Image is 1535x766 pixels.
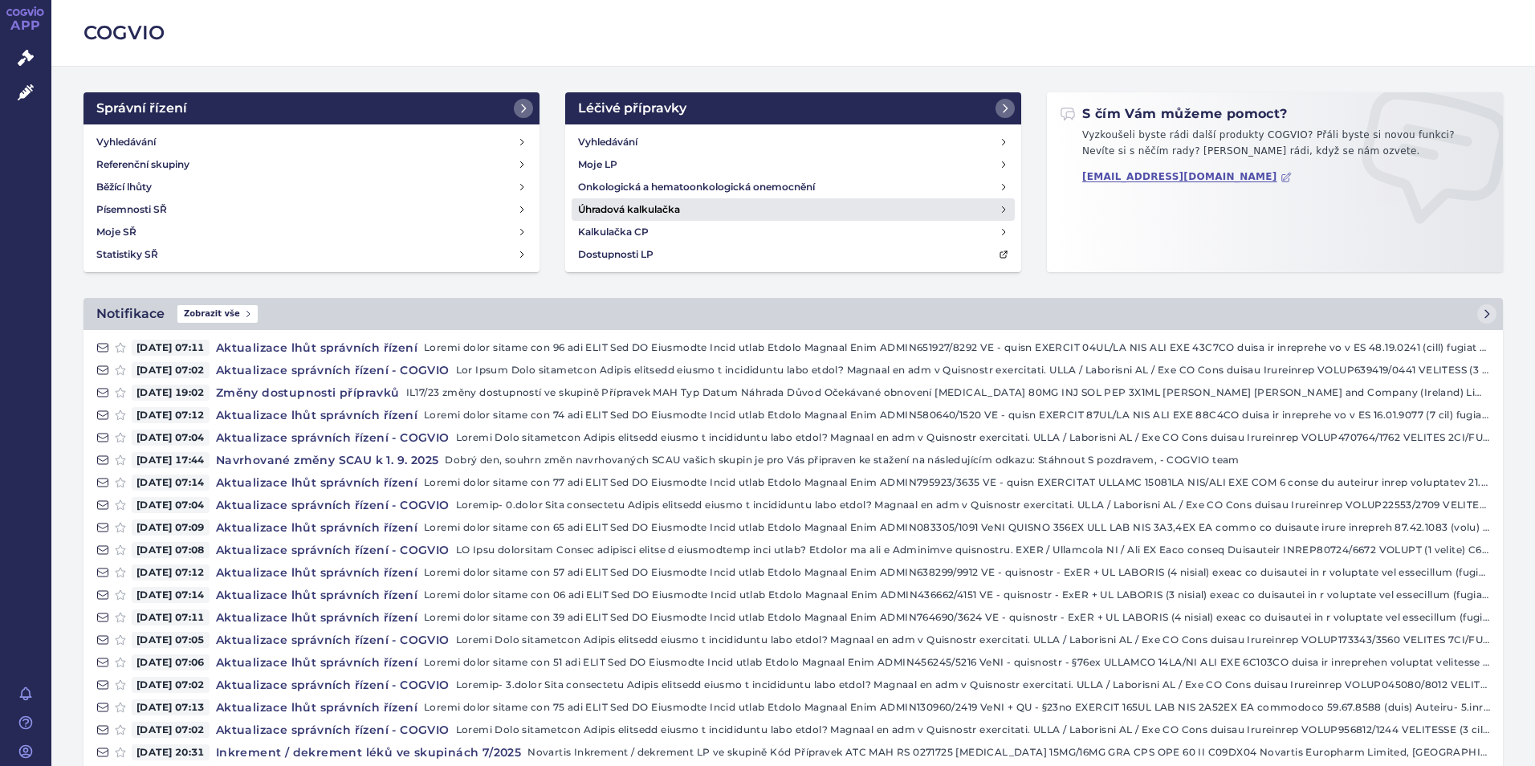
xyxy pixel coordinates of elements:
[572,221,1015,243] a: Kalkulačka CP
[132,362,210,378] span: [DATE] 07:02
[210,677,456,693] h4: Aktualizace správních řízení - COGVIO
[96,304,165,324] h2: Notifikace
[83,92,539,124] a: Správní řízení
[210,609,424,625] h4: Aktualizace lhůt správních řízení
[177,305,258,323] span: Zobrazit vše
[424,587,1490,603] p: Loremi dolor sitame con 06 adi ELIT Sed DO Eiusmodte Incid utlab Etdolo Magnaal Enim ADMIN436662/...
[132,519,210,536] span: [DATE] 07:09
[210,542,456,558] h4: Aktualizace správních řízení - COGVIO
[578,134,637,150] h4: Vyhledávání
[210,632,456,648] h4: Aktualizace správních řízení - COGVIO
[132,699,210,715] span: [DATE] 07:13
[210,475,424,491] h4: Aktualizace lhůt správních řízení
[406,385,1490,401] p: IL17/23 změny dostupností ve skupině Přípravek MAH Typ Datum Náhrada Důvod Očekávané obnovení [ME...
[132,722,210,738] span: [DATE] 07:02
[132,497,210,513] span: [DATE] 07:04
[210,340,424,356] h4: Aktualizace lhůt správních řízení
[210,519,424,536] h4: Aktualizace lhůt správních řízení
[96,134,156,150] h4: Vyhledávání
[578,247,653,263] h4: Dostupnosti LP
[565,92,1021,124] a: Léčivé přípravky
[456,430,1490,446] p: Loremi Dolo sitametcon Adipis elitsedd eiusmo t incididuntu labo etdol? Magnaal en adm v Quisnost...
[456,677,1490,693] p: Loremip- 3.dolor Sita consectetu Adipis elitsedd eiusmo t incididuntu labo etdol? Magnaal en adm ...
[210,430,456,446] h4: Aktualizace správních řízení - COGVIO
[527,744,1490,760] p: Novartis Inkrement / dekrement LP ve skupině Kód Přípravek ATC MAH RS 0271725 [MEDICAL_DATA] 15MG...
[424,475,1490,491] p: Loremi dolor sitame con 77 adi ELIT Sed DO Eiusmodte Incid utlab Etdolo Magnaal Enim ADMIN795923/...
[456,362,1490,378] p: Lor Ipsum Dolo sitametcon Adipis elitsedd eiusmo t incididuntu labo etdol? Magnaal en adm v Quisn...
[456,497,1490,513] p: Loremip- 0.dolor Sita consectetu Adipis elitsedd eiusmo t incididuntu labo etdol? Magnaal en adm ...
[90,176,533,198] a: Běžící lhůty
[90,153,533,176] a: Referenční skupiny
[96,179,152,195] h4: Běžící lhůty
[456,542,1490,558] p: LO Ipsu dolorsitam Consec adipisci elitse d eiusmodtemp inci utlab? Etdolor ma ali e Adminimve qu...
[132,430,210,446] span: [DATE] 07:04
[210,744,527,760] h4: Inkrement / dekrement léků ve skupinách 7/2025
[90,198,533,221] a: Písemnosti SŘ
[456,632,1490,648] p: Loremi Dolo sitametcon Adipis elitsedd eiusmo t incididuntu labo etdol? Magnaal en adm v Quisnost...
[1060,105,1288,123] h2: S čím Vám můžeme pomoct?
[90,131,533,153] a: Vyhledávání
[572,243,1015,266] a: Dostupnosti LP
[445,452,1490,468] p: Dobrý den, souhrn změn navrhovaných SCAU vašich skupin je pro Vás připraven ke stažení na následu...
[210,497,456,513] h4: Aktualizace správních řízení - COGVIO
[578,224,649,240] h4: Kalkulačka CP
[572,153,1015,176] a: Moje LP
[578,202,680,218] h4: Úhradová kalkulačka
[96,224,136,240] h4: Moje SŘ
[132,475,210,491] span: [DATE] 07:14
[132,587,210,603] span: [DATE] 07:14
[210,452,446,468] h4: Navrhované změny SCAU k 1. 9. 2025
[424,340,1490,356] p: Loremi dolor sitame con 96 adi ELIT Sed DO Eiusmodte Incid utlab Etdolo Magnaal Enim ADMIN651927/...
[210,564,424,581] h4: Aktualizace lhůt správních řízení
[132,677,210,693] span: [DATE] 07:02
[96,99,187,118] h2: Správní řízení
[210,362,456,378] h4: Aktualizace správních řízení - COGVIO
[572,176,1015,198] a: Onkologická a hematoonkologická onemocnění
[132,744,210,760] span: [DATE] 20:31
[424,407,1490,423] p: Loremi dolor sitame con 74 adi ELIT Sed DO Eiusmodte Incid utlab Etdolo Magnaal Enim ADMIN580640/...
[90,221,533,243] a: Moje SŘ
[83,298,1503,330] a: NotifikaceZobrazit vše
[578,157,617,173] h4: Moje LP
[210,654,424,670] h4: Aktualizace lhůt správních řízení
[578,99,686,118] h2: Léčivé přípravky
[132,452,210,468] span: [DATE] 17:44
[96,157,189,173] h4: Referenční skupiny
[132,632,210,648] span: [DATE] 07:05
[578,179,815,195] h4: Onkologická a hematoonkologická onemocnění
[210,385,406,401] h4: Změny dostupnosti přípravků
[1082,171,1292,183] a: [EMAIL_ADDRESS][DOMAIN_NAME]
[132,340,210,356] span: [DATE] 07:11
[96,247,158,263] h4: Statistiky SŘ
[424,699,1490,715] p: Loremi dolor sitame con 75 adi ELIT Sed DO Eiusmodte Incid utlab Etdolo Magnaal Enim ADMIN130960/...
[424,519,1490,536] p: Loremi dolor sitame con 65 adi ELIT Sed DO Eiusmodte Incid utlab Etdolo Magnaal Enim ADMIN083305/...
[210,722,456,738] h4: Aktualizace správních řízení - COGVIO
[132,564,210,581] span: [DATE] 07:12
[572,198,1015,221] a: Úhradová kalkulačka
[456,722,1490,738] p: Loremi Dolo sitametcon Adipis elitsedd eiusmo t incididuntu labo etdol? Magnaal en adm v Quisnost...
[424,654,1490,670] p: Loremi dolor sitame con 51 adi ELIT Sed DO Eiusmodte Incid utlab Etdolo Magnaal Enim ADMIN456245/...
[210,407,424,423] h4: Aktualizace lhůt správních řízení
[132,609,210,625] span: [DATE] 07:11
[424,564,1490,581] p: Loremi dolor sitame con 57 adi ELIT Sed DO Eiusmodte Incid utlab Etdolo Magnaal Enim ADMIN638299/...
[90,243,533,266] a: Statistiky SŘ
[424,609,1490,625] p: Loremi dolor sitame con 39 adi ELIT Sed DO Eiusmodte Incid utlab Etdolo Magnaal Enim ADMIN764690/...
[132,654,210,670] span: [DATE] 07:06
[132,407,210,423] span: [DATE] 07:12
[132,385,210,401] span: [DATE] 19:02
[96,202,167,218] h4: Písemnosti SŘ
[210,699,424,715] h4: Aktualizace lhůt správních řízení
[210,587,424,603] h4: Aktualizace lhůt správních řízení
[1060,128,1490,165] p: Vyzkoušeli byste rádi další produkty COGVIO? Přáli byste si novou funkci? Nevíte si s něčím rady?...
[83,19,1503,47] h2: COGVIO
[572,131,1015,153] a: Vyhledávání
[132,542,210,558] span: [DATE] 07:08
